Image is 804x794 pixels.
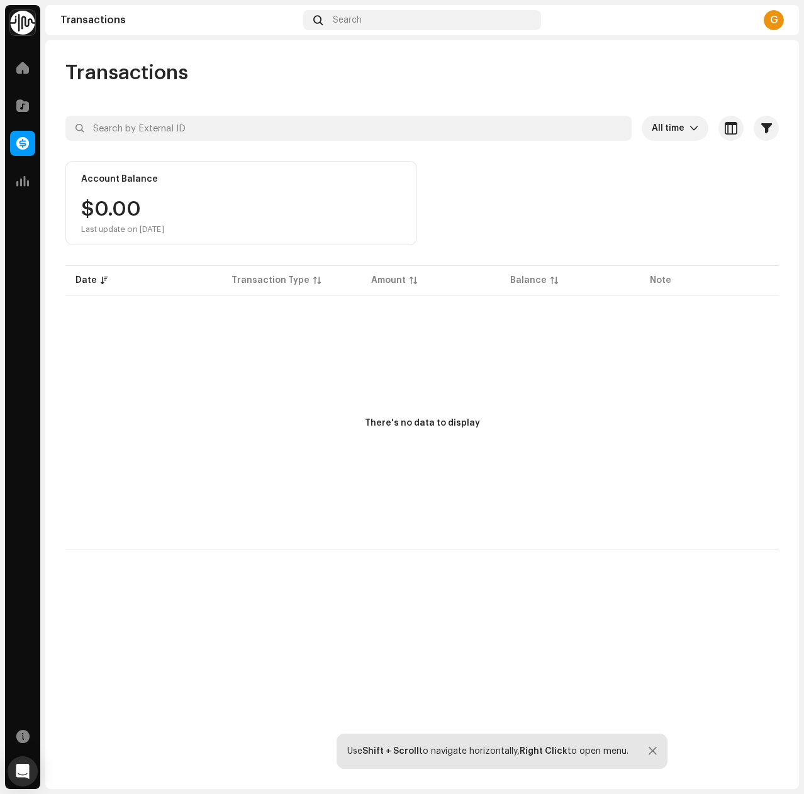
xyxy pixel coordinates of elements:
span: Transactions [65,60,188,85]
span: Search [333,15,362,25]
strong: Shift + Scroll [362,747,419,756]
div: Use to navigate horizontally, to open menu. [347,746,628,756]
div: Account Balance [81,174,158,184]
div: dropdown trigger [690,116,698,141]
div: There's no data to display [365,417,480,430]
div: Open Intercom Messenger [8,756,38,786]
img: 0f74c21f-6d1c-4dbc-9196-dbddad53419e [10,10,35,35]
input: Search by External ID [65,116,632,141]
strong: Right Click [520,747,567,756]
div: Last update on [DATE] [81,224,164,234]
div: Transactions [60,15,298,25]
span: All time [652,116,690,141]
div: G [764,10,784,30]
